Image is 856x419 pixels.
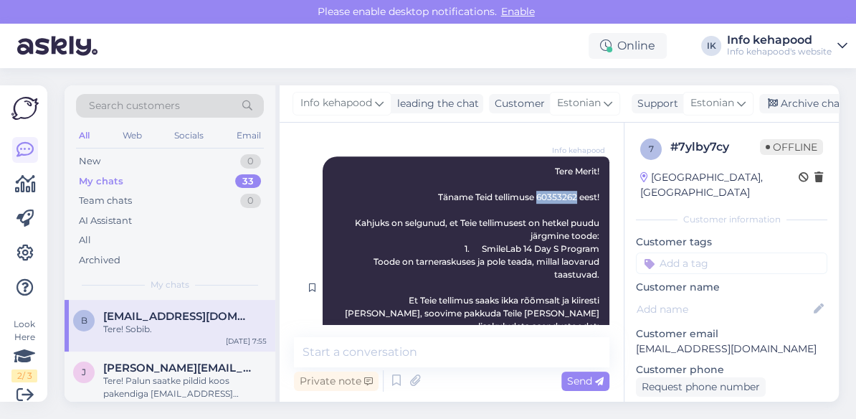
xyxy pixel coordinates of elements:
div: All [76,126,92,145]
div: My chats [79,174,123,189]
span: Enable [497,5,539,18]
a: Info kehapoodInfo kehapood's website [727,34,847,57]
input: Add a tag [636,253,827,274]
span: Estonian [557,95,601,111]
div: Archived [79,253,120,268]
p: Customer name [636,280,827,295]
span: Search customers [89,98,180,113]
span: jane.pissarev@gmail.com [103,362,252,375]
span: j [82,367,86,377]
span: birnbaummerit98@gmail.com [103,310,252,323]
div: Archive chat [759,94,850,113]
div: Look Here [11,318,37,382]
div: [DATE] 17:20 [222,400,267,411]
input: Add name [637,301,811,317]
p: Customer tags [636,235,827,250]
div: Tere! Palun saatke pildid koos pakendiga [EMAIL_ADDRESS][DOMAIN_NAME]. Palume ka tellimuse numbri... [103,375,267,400]
div: [GEOGRAPHIC_DATA], [GEOGRAPHIC_DATA] [640,170,799,200]
div: 0 [240,154,261,169]
span: Info kehapood [300,95,372,111]
div: New [79,154,100,169]
div: Tere! Sobib. [103,323,267,336]
div: Customer [489,96,545,111]
span: Estonian [690,95,734,111]
div: Socials [171,126,206,145]
div: [DATE] 7:55 [226,336,267,347]
div: 0 [240,194,261,208]
span: 7 [649,143,654,154]
span: b [81,315,87,326]
span: Info kehapood [551,145,605,156]
span: My chats [151,278,189,291]
div: leading the chat [391,96,479,111]
div: Customer information [636,213,827,226]
div: AI Assistant [79,214,132,228]
div: Request phone number [636,377,766,397]
p: Customer email [636,326,827,342]
div: All [79,233,91,248]
span: Offline [760,139,823,155]
div: 33 [235,174,261,189]
div: Private note [294,372,379,391]
div: Info kehapood [727,34,832,46]
div: Online [589,33,667,59]
img: Askly Logo [11,97,39,120]
span: Send [567,375,604,387]
div: # 7ylby7cy [670,138,760,156]
div: IK [701,36,721,56]
div: Team chats [79,194,132,208]
p: [EMAIL_ADDRESS][DOMAIN_NAME] [636,342,827,357]
div: Info kehapood's website [727,46,832,57]
div: 2 / 3 [11,369,37,382]
p: Customer phone [636,362,827,377]
div: Web [120,126,145,145]
div: Support [632,96,678,111]
div: Email [234,126,264,145]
